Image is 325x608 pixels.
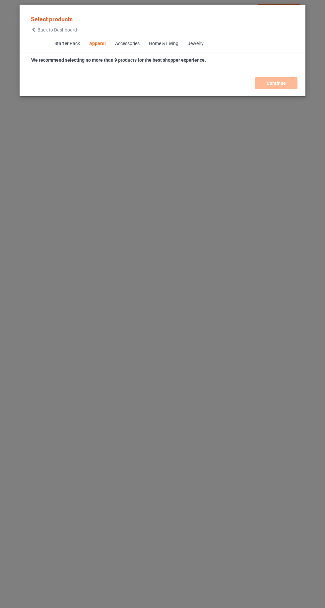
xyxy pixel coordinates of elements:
[31,57,206,63] strong: We recommend selecting no more than 9 products for the best shopper experience.
[89,40,105,47] div: Apparel
[31,16,73,23] span: Select products
[49,36,84,52] span: Starter Pack
[187,40,203,47] div: Jewelry
[115,40,139,47] div: Accessories
[149,40,178,47] div: Home & Living
[37,27,77,32] span: Back to Dashboard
